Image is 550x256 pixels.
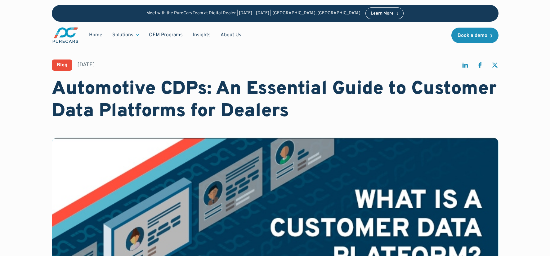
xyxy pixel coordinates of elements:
[52,78,499,123] h1: Automotive CDPs: An Essential Guide to Customer Data Platforms for Dealers
[371,11,394,16] div: Learn More
[57,63,67,68] div: Blog
[451,28,499,43] a: Book a demo
[365,7,404,19] a: Learn More
[144,29,188,41] a: OEM Programs
[146,11,360,16] p: Meet with the PureCars Team at Digital Dealer | [DATE] - [DATE] | [GEOGRAPHIC_DATA], [GEOGRAPHIC_...
[461,61,469,72] a: share on linkedin
[216,29,246,41] a: About Us
[107,29,144,41] div: Solutions
[52,27,79,44] img: purecars logo
[188,29,216,41] a: Insights
[112,32,133,38] div: Solutions
[84,29,107,41] a: Home
[476,61,484,72] a: share on facebook
[458,33,487,38] div: Book a demo
[491,61,499,72] a: share on twitter
[52,27,79,44] a: main
[77,61,95,69] div: [DATE]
